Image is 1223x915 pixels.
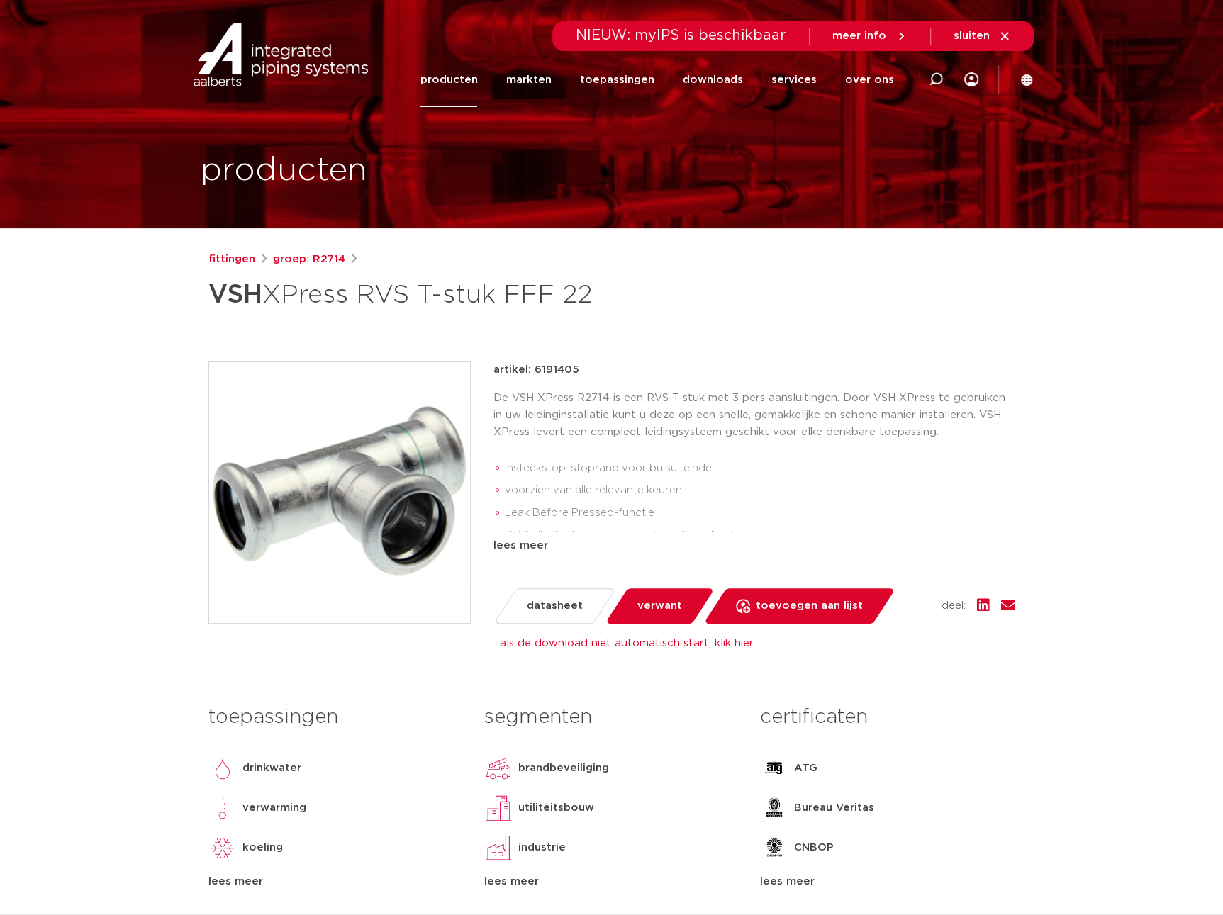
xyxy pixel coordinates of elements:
img: brandbeveiliging [484,754,513,782]
h3: segmenten [484,703,739,731]
a: als de download niet automatisch start, klik hier [499,638,753,649]
div: lees meer [760,873,1015,890]
a: producten [420,52,477,107]
a: verwant [604,588,714,624]
a: sluiten [954,30,1011,43]
p: Bureau Veritas [794,799,874,816]
img: verwarming [208,794,237,822]
p: artikel: 6191405 [493,361,579,378]
a: downloads [682,52,742,107]
p: CNBOP [794,839,834,856]
span: NIEUW: myIPS is beschikbaar [576,28,786,43]
li: voorzien van alle relevante keuren [505,479,1015,502]
a: datasheet [493,588,615,624]
p: koeling [242,839,283,856]
img: industrie [484,833,513,862]
h3: toepassingen [208,703,463,731]
a: fittingen [208,251,255,268]
h1: producten [201,148,367,193]
img: ATG [760,754,788,782]
p: ATG [794,760,817,777]
span: sluiten [954,30,990,41]
span: verwant [637,595,682,617]
img: koeling [208,833,237,862]
span: datasheet [527,595,583,617]
div: lees meer [208,873,463,890]
strong: VSH [208,282,262,308]
span: meer info [832,30,886,41]
span: deel: [942,597,966,614]
img: CNBOP [760,833,788,862]
h1: XPress RVS T-stuk FFF 22 [208,274,741,316]
nav: Menu [420,52,893,107]
p: industrie [518,839,566,856]
a: groep: R2714 [273,251,345,268]
h3: certificaten [760,703,1015,731]
li: Leak Before Pressed-functie [505,502,1015,524]
p: drinkwater [242,760,301,777]
a: over ons [844,52,893,107]
p: utiliteitsbouw [518,799,594,816]
span: toevoegen aan lijst [756,595,863,617]
p: De VSH XPress R2714 is een RVS T-stuk met 3 pers aansluitingen. Door VSH XPress te gebruiken in u... [493,390,1015,441]
li: insteekstop: stoprand voor buisuiteinde [505,457,1015,480]
div: lees meer [484,873,739,890]
p: brandbeveiliging [518,760,609,777]
li: duidelijke herkenning van materiaal en afmeting [505,524,1015,547]
a: meer info [832,30,908,43]
a: toepassingen [579,52,654,107]
div: lees meer [493,537,1015,554]
img: Bureau Veritas [760,794,788,822]
p: verwarming [242,799,306,816]
a: markten [506,52,551,107]
a: services [771,52,816,107]
img: drinkwater [208,754,237,782]
img: utiliteitsbouw [484,794,513,822]
img: Product Image for VSH XPress RVS T-stuk FFF 22 [209,362,470,623]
